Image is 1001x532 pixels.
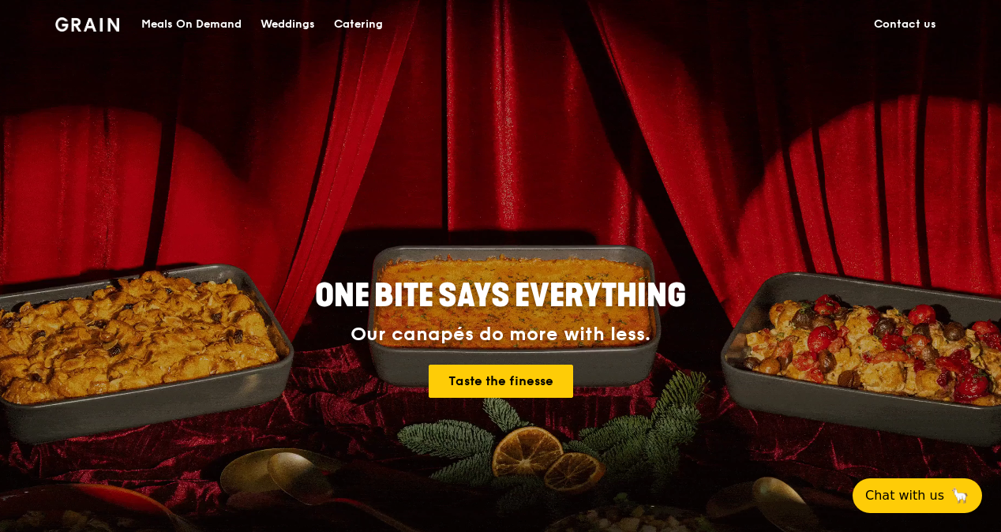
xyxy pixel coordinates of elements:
span: Chat with us [865,486,944,505]
span: 🦙 [950,486,969,505]
div: Meals On Demand [141,1,242,48]
div: Our canapés do more with less. [216,324,785,346]
a: Contact us [864,1,946,48]
a: Weddings [251,1,324,48]
span: ONE BITE SAYS EVERYTHING [315,277,686,315]
div: Weddings [261,1,315,48]
div: Catering [334,1,383,48]
a: Taste the finesse [429,365,573,398]
button: Chat with us🦙 [853,478,982,513]
img: Grain [55,17,119,32]
a: Catering [324,1,392,48]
